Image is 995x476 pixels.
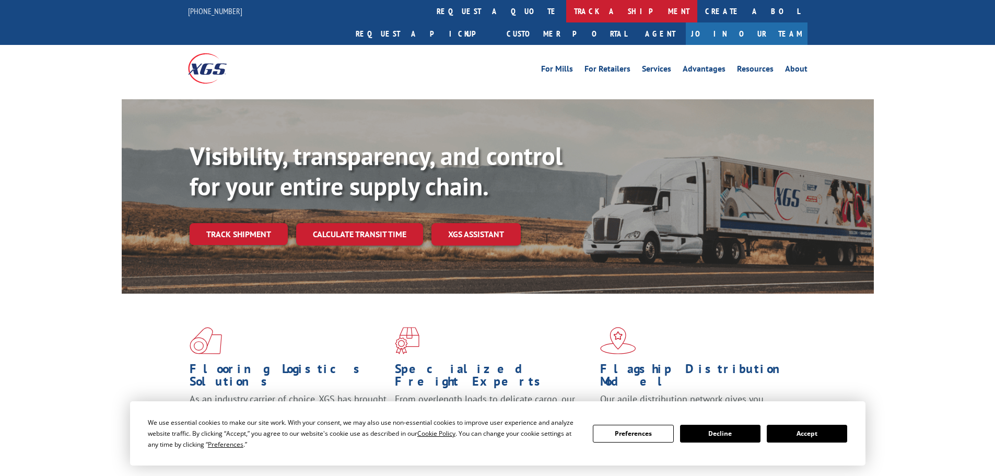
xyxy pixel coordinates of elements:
img: xgs-icon-flagship-distribution-model-red [600,327,636,354]
a: Services [642,65,671,76]
button: Accept [767,425,847,443]
a: Advantages [683,65,725,76]
span: Preferences [208,440,243,449]
span: Cookie Policy [417,429,455,438]
img: xgs-icon-total-supply-chain-intelligence-red [190,327,222,354]
span: Our agile distribution network gives you nationwide inventory management on demand. [600,393,792,417]
a: Agent [635,22,686,45]
a: [PHONE_NUMBER] [188,6,242,16]
a: Join Our Team [686,22,807,45]
button: Preferences [593,425,673,443]
a: Request a pickup [348,22,499,45]
p: From overlength loads to delicate cargo, our experienced staff knows the best way to move your fr... [395,393,592,439]
a: Customer Portal [499,22,635,45]
b: Visibility, transparency, and control for your entire supply chain. [190,140,563,202]
h1: Specialized Freight Experts [395,363,592,393]
a: For Retailers [584,65,630,76]
a: Resources [737,65,774,76]
a: For Mills [541,65,573,76]
button: Decline [680,425,760,443]
a: Calculate transit time [296,223,423,246]
h1: Flagship Distribution Model [600,363,798,393]
span: As an industry carrier of choice, XGS has brought innovation and dedication to flooring logistics... [190,393,387,430]
h1: Flooring Logistics Solutions [190,363,387,393]
a: Track shipment [190,223,288,245]
div: We use essential cookies to make our site work. With your consent, we may also use non-essential ... [148,417,580,450]
div: Cookie Consent Prompt [130,401,865,466]
img: xgs-icon-focused-on-flooring-red [395,327,419,354]
a: About [785,65,807,76]
a: XGS ASSISTANT [431,223,521,246]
